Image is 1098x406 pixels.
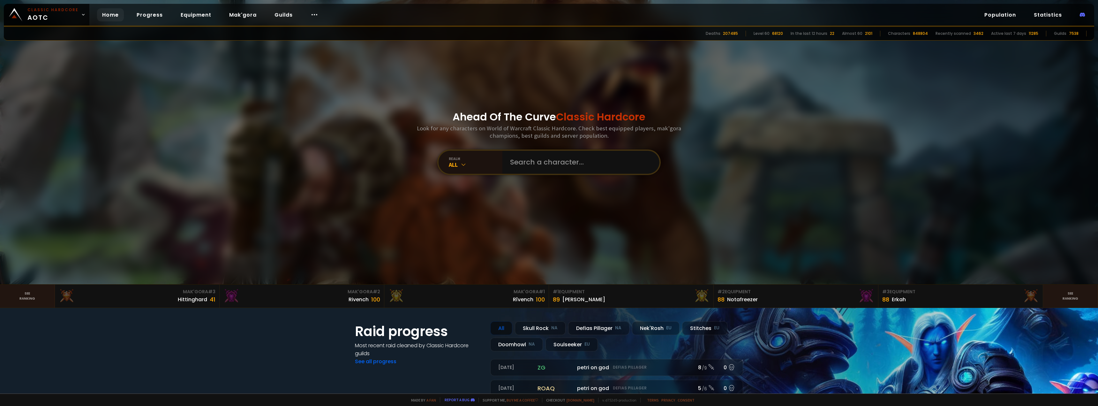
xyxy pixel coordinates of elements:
span: Checkout [542,398,594,402]
div: All [490,321,512,335]
div: Mak'Gora [59,288,215,295]
span: # 2 [718,288,725,295]
div: Equipment [882,288,1039,295]
span: Classic Hardcore [556,110,645,124]
a: Privacy [661,398,675,402]
h4: Most recent raid cleaned by Classic Hardcore guilds [355,341,483,357]
a: Report a bug [445,397,470,402]
a: #3Equipment88Erkah [878,285,1043,308]
a: Population [979,8,1021,21]
span: # 3 [208,288,215,295]
div: 207485 [723,31,738,36]
a: #1Equipment89[PERSON_NAME] [549,285,714,308]
small: NA [551,325,558,331]
div: Deaths [706,31,720,36]
a: #2Equipment88Notafreezer [714,285,878,308]
div: Hittinghard [178,295,207,303]
div: 100 [371,295,380,304]
div: Rivench [349,295,369,303]
div: 41 [210,295,215,304]
a: Buy me a coffee [507,398,538,402]
div: Stitches [682,321,727,335]
a: Statistics [1029,8,1067,21]
div: 68120 [772,31,783,36]
div: [PERSON_NAME] [562,295,605,303]
div: 22 [830,31,834,36]
div: Active last 7 days [991,31,1026,36]
span: # 2 [373,288,380,295]
div: Erkah [892,295,906,303]
a: Consent [678,398,695,402]
div: Equipment [718,288,874,295]
div: 89 [553,295,560,304]
div: Mak'Gora [388,288,545,295]
div: Skull Rock [515,321,566,335]
small: NA [615,325,621,331]
div: realm [449,156,502,161]
a: Guilds [269,8,298,21]
span: # 1 [539,288,545,295]
small: NA [529,341,535,348]
a: Mak'Gora#3Hittinghard41 [55,285,220,308]
div: All [449,161,502,168]
small: Classic Hardcore [27,7,79,13]
div: Defias Pillager [568,321,629,335]
span: AOTC [27,7,79,22]
a: Mak'Gora#2Rivench100 [220,285,384,308]
a: [DOMAIN_NAME] [567,398,594,402]
span: v. d752d5 - production [598,398,636,402]
a: Classic HardcoreAOTC [4,4,89,26]
span: # 1 [553,288,559,295]
div: Soulseeker [545,338,598,351]
div: Rîvench [513,295,533,303]
h1: Ahead Of The Curve [453,109,645,125]
small: EU [714,325,719,331]
h1: Raid progress [355,321,483,341]
div: Guilds [1054,31,1066,36]
small: EU [584,341,590,348]
div: 88 [718,295,725,304]
a: Seeranking [1043,285,1098,308]
input: Search a character... [506,151,652,174]
div: Notafreezer [727,295,758,303]
span: # 3 [882,288,890,295]
a: Mak'gora [224,8,262,21]
a: Equipment [176,8,216,21]
div: Recently scanned [936,31,971,36]
a: Terms [647,398,659,402]
div: 848804 [913,31,928,36]
span: Support me, [478,398,538,402]
div: 88 [882,295,889,304]
h3: Look for any characters on World of Warcraft Classic Hardcore. Check best equipped players, mak'g... [414,125,684,139]
div: 7538 [1069,31,1079,36]
div: 11285 [1029,31,1038,36]
div: Level 60 [754,31,770,36]
span: Made by [407,398,436,402]
div: Equipment [553,288,710,295]
div: In the last 12 hours [791,31,827,36]
a: [DATE]roaqpetri on godDefias Pillager5 /60 [490,380,743,397]
div: Mak'Gora [223,288,380,295]
a: Progress [132,8,168,21]
div: 3462 [974,31,983,36]
small: EU [666,325,672,331]
div: 2101 [865,31,872,36]
div: 100 [536,295,545,304]
div: Almost 60 [842,31,862,36]
div: Characters [888,31,910,36]
a: a fan [426,398,436,402]
a: Mak'Gora#1Rîvench100 [384,285,549,308]
a: [DATE]zgpetri on godDefias Pillager8 /90 [490,359,743,376]
a: Home [97,8,124,21]
div: Doomhowl [490,338,543,351]
div: Nek'Rosh [632,321,680,335]
a: See all progress [355,358,396,365]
